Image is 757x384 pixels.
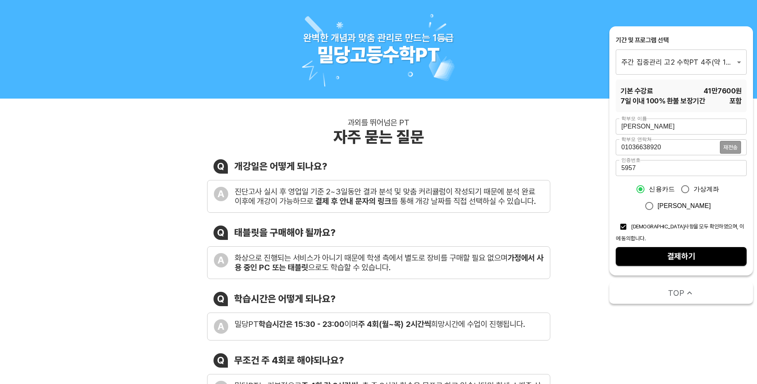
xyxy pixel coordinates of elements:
[213,353,228,368] div: Q
[213,226,228,240] div: Q
[616,36,747,45] div: 기간 및 프로그램 선택
[213,159,228,174] div: Q
[616,223,744,241] span: [DEMOGRAPHIC_DATA]사항을 모두 확인하였으며, 이에 동의합니다.
[729,96,742,106] span: 포함
[317,44,440,67] div: 밀당고등수학PT
[723,144,737,150] span: 재전송
[622,249,740,263] span: 결제하기
[234,227,336,238] div: 태블릿을 구매해야 될까요?
[235,253,544,272] div: 화상으로 진행되는 서비스가 아니기 때문에 학생 측에서 별도로 장비를 구매할 필요 없으며 으로도 학습할 수 있습니다.
[358,319,431,329] b: 주 4회(월~목) 2시간씩
[234,293,336,305] div: 학습시간은 어떻게 되나요?
[616,247,747,266] button: 결제하기
[616,49,747,74] div: 주간 집중관리 고2 수학PT 4주(약 1개월) 프로그램_120분
[235,319,525,329] div: 밀당PT 이며 희망시간에 수업이 진행됩니다.
[658,201,711,211] span: [PERSON_NAME]
[609,282,753,304] button: TOP
[214,187,228,201] div: A
[214,319,228,334] div: A
[621,96,705,106] span: 7 일 이내 100% 환불 보장기간
[333,127,424,146] div: 자주 묻는 질문
[259,319,344,329] b: 학습시간은 15:30 - 23:00
[235,187,544,206] div: 진단고사 실시 후 영업일 기준 2~3일동안 결과 분석 및 맞춤 커리큘럼이 작성되기 때문에 분석 완료 이후에 개강이 가능하므로 를 통해 개강 날짜를 직접 선택하실 수 있습니다.
[668,287,684,299] span: TOP
[704,86,742,96] span: 41만7600 원
[303,32,454,44] div: 완벽한 개념과 맞춤 관리로 만드는 1등급
[348,118,409,127] div: 과외를 뛰어넘은 PT
[234,354,344,366] div: 무조건 주 4회로 해야되나요?
[234,160,327,172] div: 개강일은 어떻게 되나요?
[616,139,720,155] input: 학부모 연락처를 입력해주세요
[616,119,747,135] input: 학부모 이름을 입력해주세요
[315,196,391,206] b: 결제 후 안내 문자의 링크
[214,253,228,267] div: A
[694,184,719,194] span: 가상계좌
[235,253,544,272] b: 가정에서 사용 중인 PC 또는 태블릿
[649,184,675,194] span: 신용카드
[213,292,228,306] div: Q
[720,141,741,154] button: 재전송
[621,86,653,96] span: 기본 수강료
